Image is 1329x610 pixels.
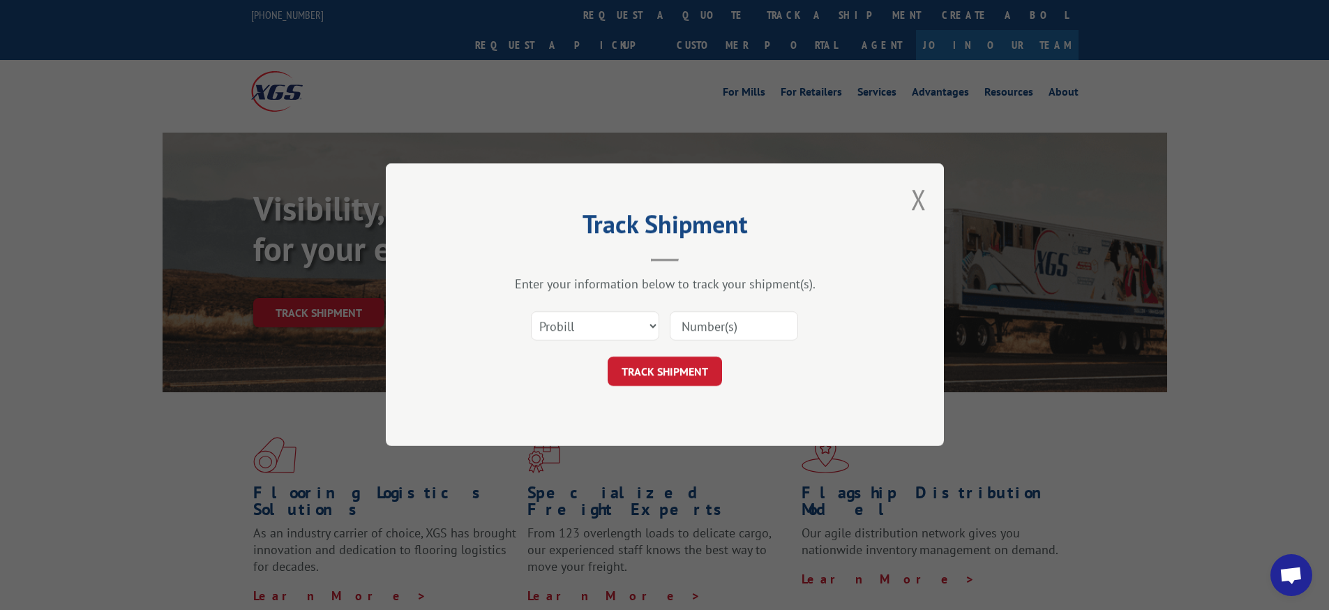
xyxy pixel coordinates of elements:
[670,312,798,341] input: Number(s)
[456,214,874,241] h2: Track Shipment
[911,181,926,218] button: Close modal
[608,357,722,387] button: TRACK SHIPMENT
[1270,554,1312,596] div: Open chat
[456,276,874,292] div: Enter your information below to track your shipment(s).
